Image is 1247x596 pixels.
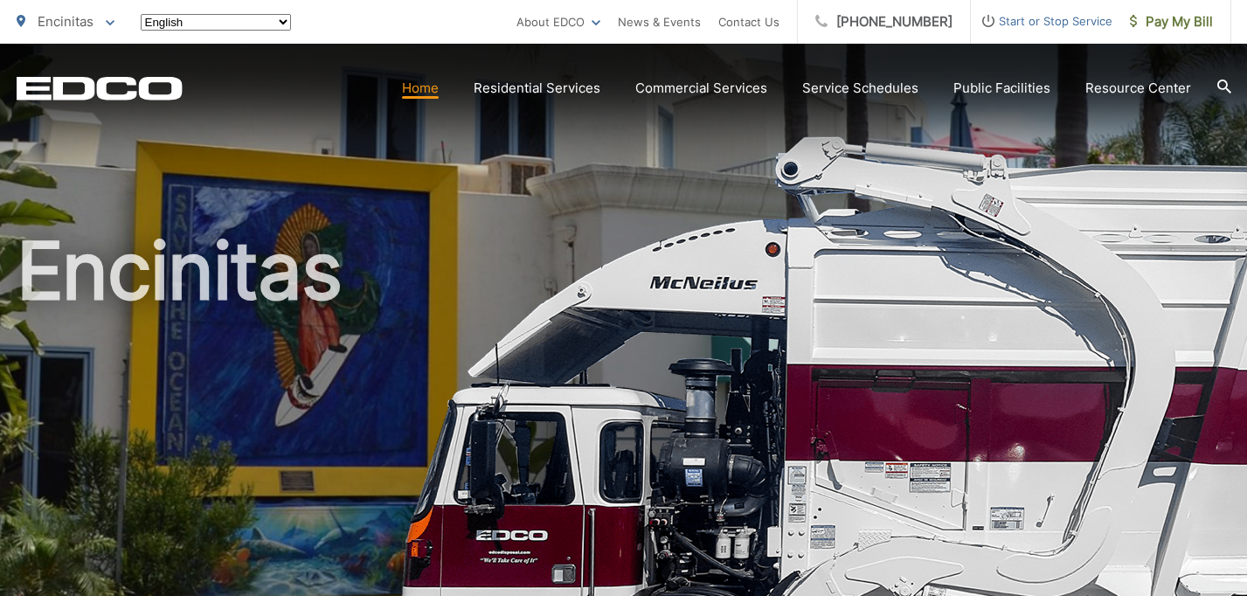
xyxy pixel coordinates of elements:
span: Encinitas [38,13,94,30]
a: Resource Center [1085,78,1191,99]
select: Select a language [141,14,291,31]
a: EDCD logo. Return to the homepage. [17,76,183,100]
a: Commercial Services [635,78,767,99]
a: About EDCO [516,11,600,32]
a: News & Events [618,11,701,32]
a: Home [402,78,439,99]
a: Public Facilities [953,78,1050,99]
a: Residential Services [474,78,600,99]
a: Service Schedules [802,78,918,99]
a: Contact Us [718,11,779,32]
span: Pay My Bill [1130,11,1213,32]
